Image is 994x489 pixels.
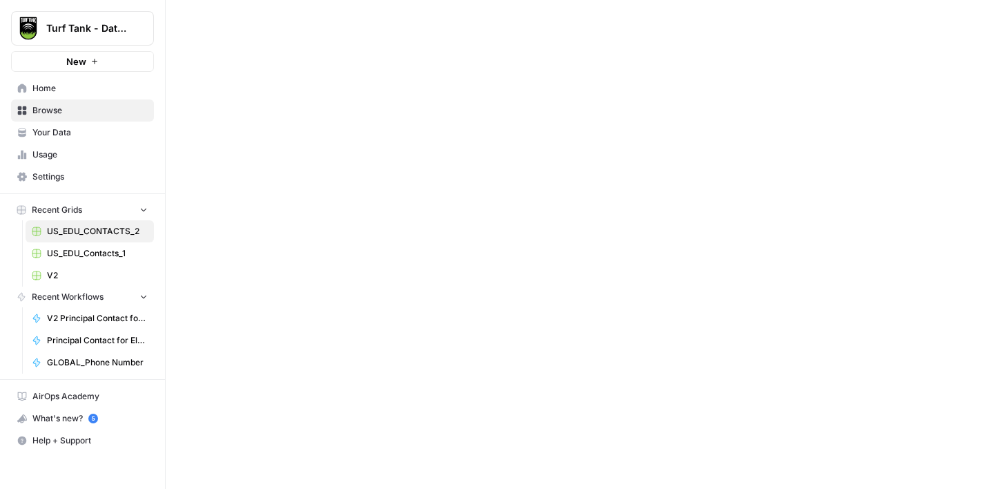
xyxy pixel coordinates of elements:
[11,287,154,307] button: Recent Workflows
[11,11,154,46] button: Workspace: Turf Tank - Data Team
[32,291,104,303] span: Recent Workflows
[47,334,148,347] span: Principal Contact for Elementary Schools
[47,225,148,238] span: US_EDU_CONTACTS_2
[47,247,148,260] span: US_EDU_Contacts_1
[32,126,148,139] span: Your Data
[26,352,154,374] a: GLOBAL_Phone Number
[11,122,154,144] a: Your Data
[32,390,148,403] span: AirOps Academy
[32,434,148,447] span: Help + Support
[11,51,154,72] button: New
[26,242,154,265] a: US_EDU_Contacts_1
[47,269,148,282] span: V2
[11,430,154,452] button: Help + Support
[32,204,82,216] span: Recent Grids
[46,21,130,35] span: Turf Tank - Data Team
[91,415,95,422] text: 5
[88,414,98,423] a: 5
[47,312,148,325] span: V2 Principal Contact for Elementary Schools
[11,77,154,99] a: Home
[26,307,154,329] a: V2 Principal Contact for Elementary Schools
[16,16,41,41] img: Turf Tank - Data Team Logo
[32,171,148,183] span: Settings
[26,220,154,242] a: US_EDU_CONTACTS_2
[12,408,153,429] div: What's new?
[32,148,148,161] span: Usage
[26,265,154,287] a: V2
[32,82,148,95] span: Home
[66,55,86,68] span: New
[47,356,148,369] span: GLOBAL_Phone Number
[11,385,154,407] a: AirOps Academy
[11,99,154,122] a: Browse
[11,166,154,188] a: Settings
[32,104,148,117] span: Browse
[11,407,154,430] button: What's new? 5
[11,144,154,166] a: Usage
[11,200,154,220] button: Recent Grids
[26,329,154,352] a: Principal Contact for Elementary Schools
